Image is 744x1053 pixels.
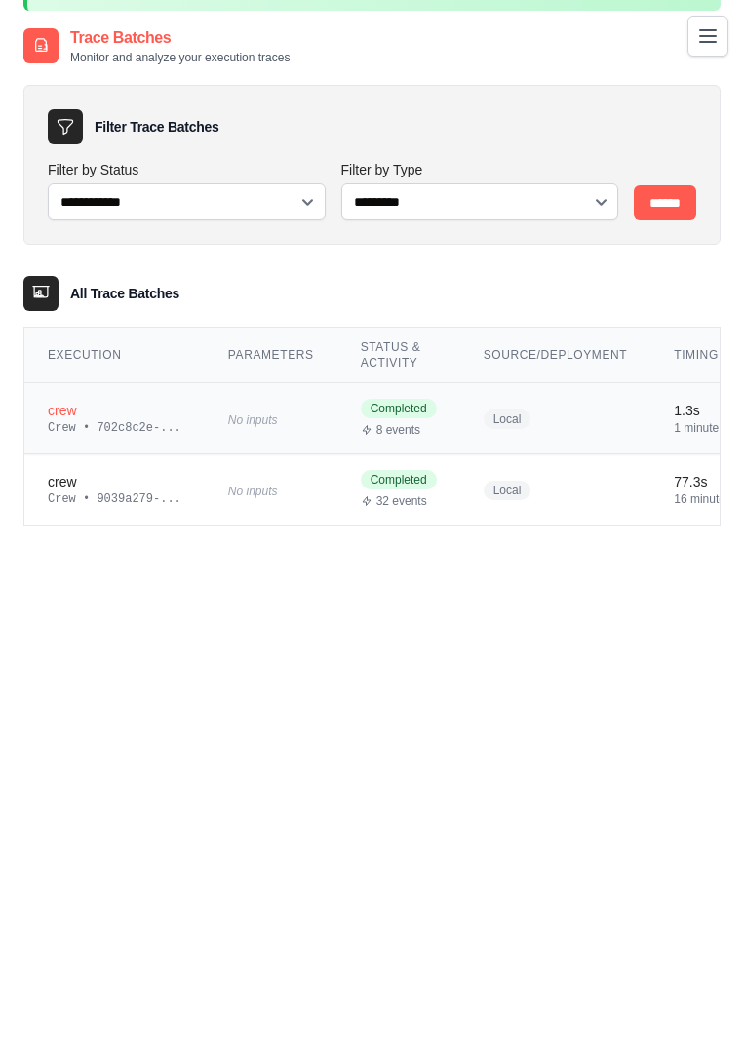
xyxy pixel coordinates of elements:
[687,16,728,57] button: Toggle navigation
[484,481,531,500] span: Local
[361,399,437,418] span: Completed
[341,160,619,179] label: Filter by Type
[376,422,420,438] span: 8 events
[48,420,181,436] div: Crew • 702c8c2e-...
[70,50,290,65] p: Monitor and analyze your execution traces
[228,477,314,503] div: No inputs
[228,406,314,432] div: No inputs
[484,409,531,429] span: Local
[361,470,437,489] span: Completed
[48,472,181,491] div: crew
[70,284,179,303] h3: All Trace Batches
[460,328,651,383] th: Source/Deployment
[228,413,278,427] span: No inputs
[70,26,290,50] h2: Trace Batches
[48,401,181,420] div: crew
[48,491,181,507] div: Crew • 9039a279-...
[228,485,278,498] span: No inputs
[205,328,337,383] th: Parameters
[376,493,427,509] span: 32 events
[337,328,460,383] th: Status & Activity
[48,160,326,179] label: Filter by Status
[24,328,205,383] th: Execution
[95,117,218,136] h3: Filter Trace Batches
